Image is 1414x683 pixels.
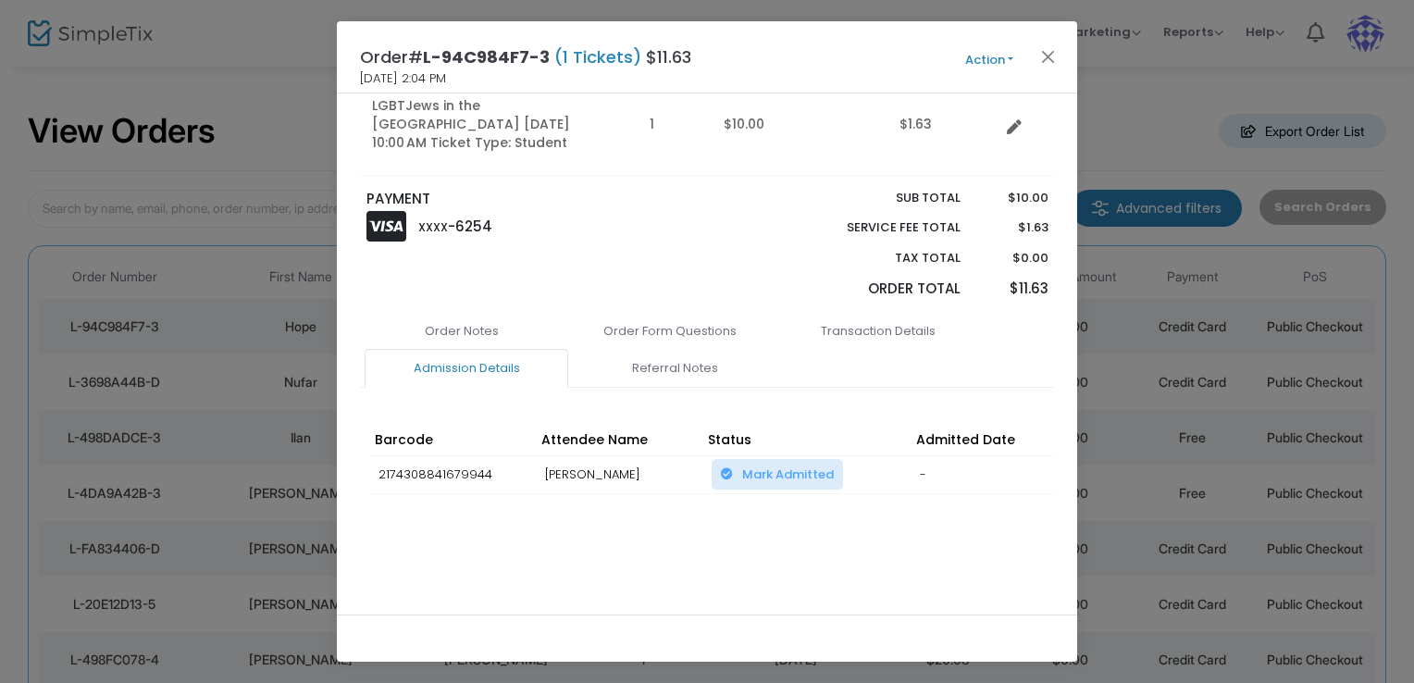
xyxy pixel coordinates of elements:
button: Close [1036,44,1060,68]
h4: Order# $11.63 [360,44,691,69]
a: Referral Notes [573,349,776,388]
p: Tax Total [803,249,961,267]
span: [DATE] 2:04 PM [360,69,446,88]
span: XXXX [418,219,448,235]
p: Order Total [803,279,961,300]
p: PAYMENT [366,189,699,210]
td: $1.63 [888,73,999,176]
p: $10.00 [978,189,1048,207]
a: Admission Details [365,349,568,388]
a: Order Notes [360,312,564,351]
p: $11.63 [978,279,1048,300]
td: $10.00 [713,73,888,176]
th: Attendee Name [536,424,702,456]
p: Sub total [803,189,961,207]
a: Transaction Details [776,312,980,351]
p: Service Fee Total [803,218,961,237]
span: (1 Tickets) [550,45,646,68]
span: Mark Admitted [742,466,834,483]
th: Status [702,424,911,456]
th: Barcode [369,424,536,456]
span: -6254 [448,217,492,236]
span: L-94C984F7-3 [423,45,550,68]
td: 2174308841679944 [369,456,536,494]
th: Admitted Date [911,424,1077,456]
td: 1 [639,73,713,176]
td: - [911,456,1077,494]
a: Order Form Questions [568,312,772,351]
td: [PERSON_NAME] [536,456,702,494]
p: $1.63 [978,218,1048,237]
td: LGBTJews in the [GEOGRAPHIC_DATA] [DATE] 10:00 AM Ticket Type: Student [361,73,639,176]
button: Action [934,50,1045,70]
p: $0.00 [978,249,1048,267]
